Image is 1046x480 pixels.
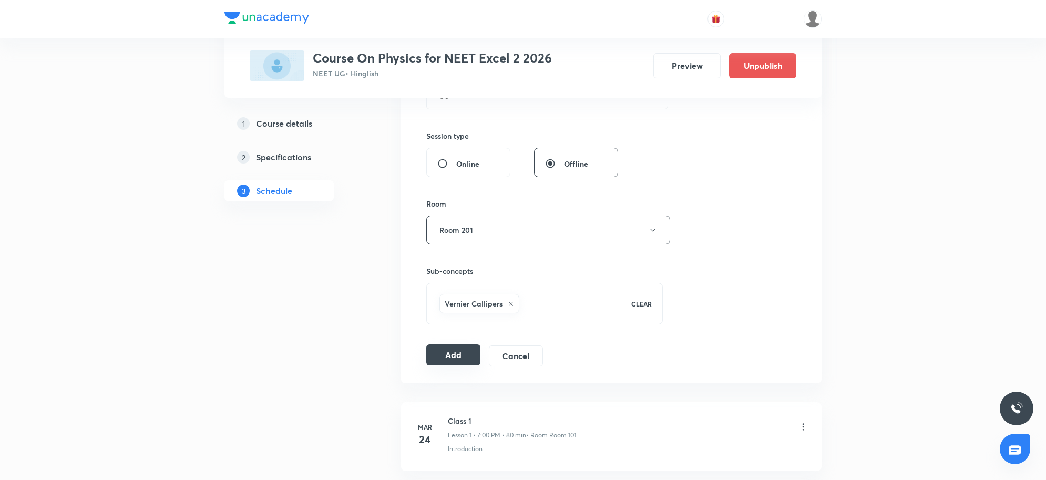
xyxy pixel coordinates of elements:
img: Company Logo [224,12,309,24]
p: 3 [237,185,250,197]
button: Room 201 [426,216,670,244]
p: Lesson 1 • 7:00 PM • 80 min [448,431,526,440]
h6: Class 1 [448,415,576,426]
a: 1Course details [224,113,367,134]
img: D5339C08-FD96-4951-BD93-F51DE705BFAD_plus.png [250,50,304,81]
img: avatar [711,14,721,24]
span: Offline [564,158,588,169]
span: Online [456,158,479,169]
p: 1 [237,117,250,130]
img: Devendra Kumar [804,10,822,28]
h6: Mar [414,422,435,432]
button: Add [426,344,480,365]
h6: Session type [426,130,469,141]
h6: Vernier Callipers [445,298,503,309]
h4: 24 [414,432,435,447]
h5: Course details [256,117,312,130]
p: 2 [237,151,250,164]
h5: Schedule [256,185,292,197]
h6: Sub-concepts [426,265,663,277]
button: avatar [707,11,724,27]
button: Unpublish [729,53,796,78]
button: Cancel [489,345,543,366]
h6: Room [426,198,446,209]
p: CLEAR [631,299,652,309]
a: 2Specifications [224,147,367,168]
button: Preview [653,53,721,78]
p: NEET UG • Hinglish [313,68,552,79]
h3: Course On Physics for NEET Excel 2 2026 [313,50,552,66]
img: ttu [1010,402,1023,415]
p: Introduction [448,444,483,454]
h5: Specifications [256,151,311,164]
p: • Room Room 101 [526,431,576,440]
a: Company Logo [224,12,309,27]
